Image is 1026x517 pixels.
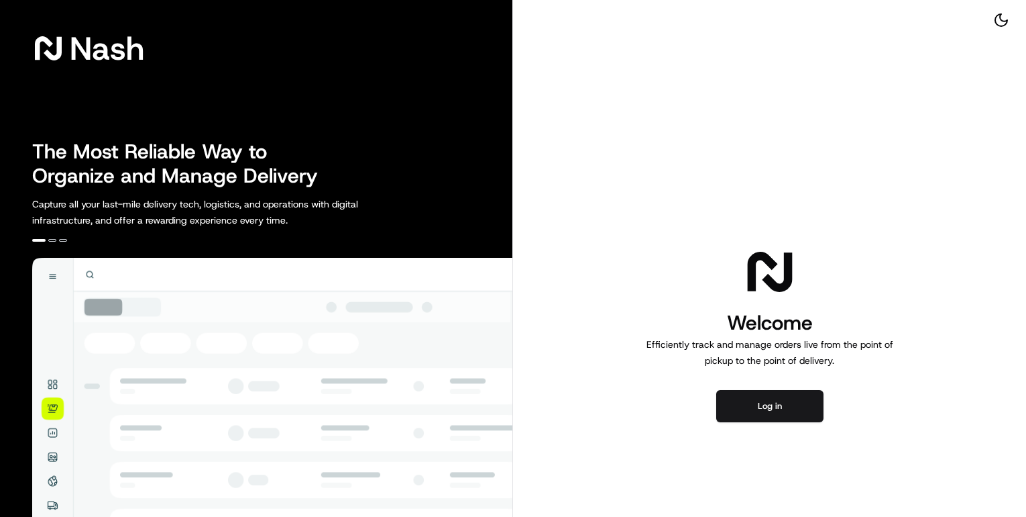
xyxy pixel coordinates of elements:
[716,390,823,422] button: Log in
[32,140,333,188] h2: The Most Reliable Way to Organize and Manage Delivery
[70,35,144,62] span: Nash
[641,336,899,369] p: Efficiently track and manage orders live from the point of pickup to the point of delivery.
[641,310,899,336] h1: Welcome
[32,196,418,228] p: Capture all your last-mile delivery tech, logistics, and operations with digital infrastructure, ...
